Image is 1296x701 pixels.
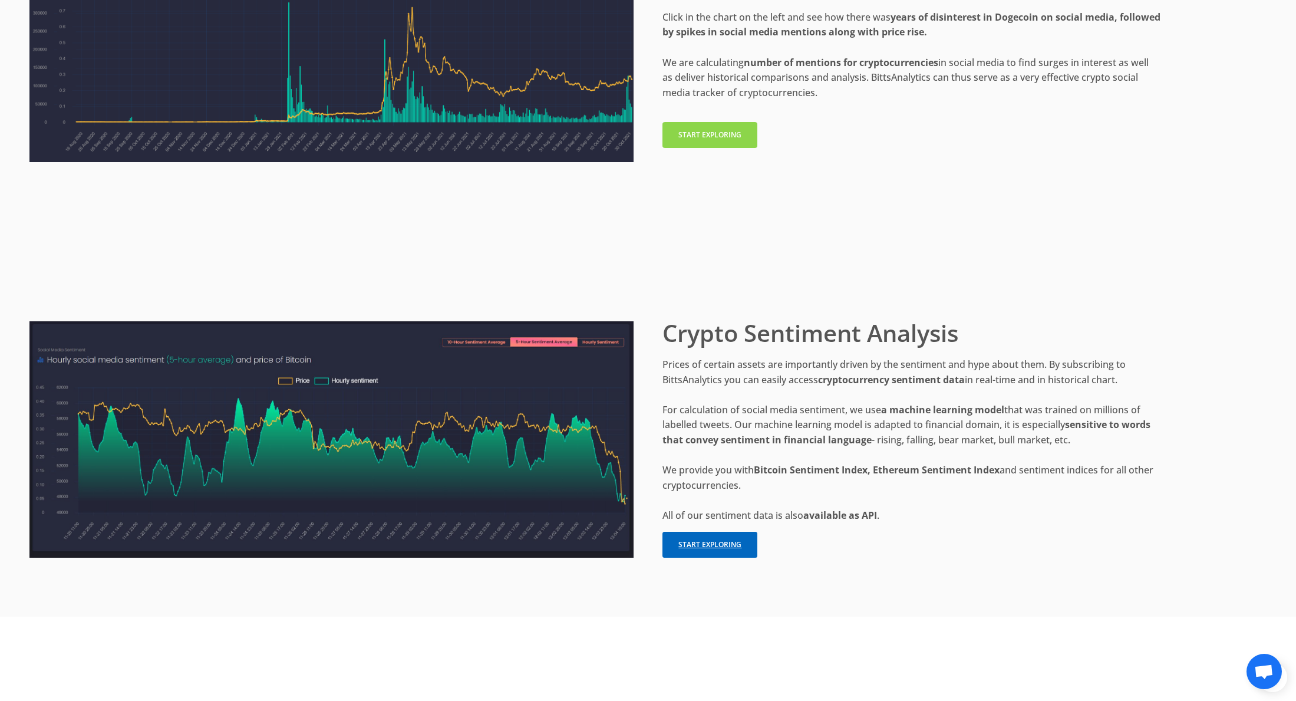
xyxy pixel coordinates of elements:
b: Bitcoin Sentiment Index, Ethereum Sentiment Index [754,463,1000,476]
b: years of disinterest in Dogecoin on social media, followed by spikes in social media mentions alo... [662,11,1160,39]
span: Crypto Sentiment Analysis [662,321,1160,345]
b: cryptocurrency sentiment data [818,373,965,386]
a: Start exploring [662,122,757,149]
b: a machine learning model [881,403,1004,416]
b: number of mentions for cryptocurrencies [744,56,938,69]
a: Start exploring [662,532,757,558]
p: Prices of certain assets are importantly driven by the sentiment and hype about them. By subscrib... [662,357,1160,524]
b: available as API [803,509,877,522]
a: Otvorený chat [1246,654,1282,689]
